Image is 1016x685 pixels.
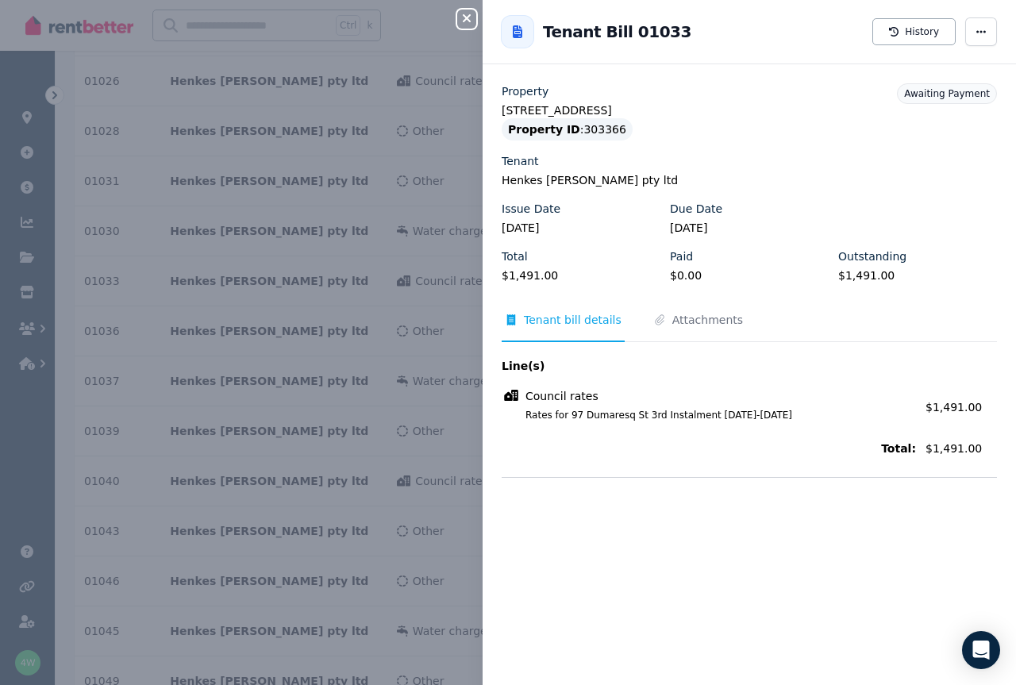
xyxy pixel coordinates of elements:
[904,88,990,99] span: Awaiting Payment
[524,312,622,328] span: Tenant bill details
[926,441,997,456] span: $1,491.00
[506,409,916,421] span: Rates for 97 Dumaresq St 3rd Instalment [DATE]-[DATE]
[543,21,691,43] h2: Tenant Bill 01033
[502,358,916,374] span: Line(s)
[502,267,660,283] legend: $1,491.00
[672,312,743,328] span: Attachments
[926,401,982,414] span: $1,491.00
[502,248,528,264] label: Total
[872,18,956,45] button: History
[670,220,829,236] legend: [DATE]
[962,631,1000,669] div: Open Intercom Messenger
[502,83,548,99] label: Property
[502,312,997,342] nav: Tabs
[508,121,580,137] span: Property ID
[502,172,997,188] legend: Henkes [PERSON_NAME] pty ltd
[838,248,906,264] label: Outstanding
[502,102,997,118] legend: [STREET_ADDRESS]
[670,201,722,217] label: Due Date
[502,118,633,140] div: : 303366
[670,248,693,264] label: Paid
[502,201,560,217] label: Issue Date
[502,220,660,236] legend: [DATE]
[502,153,539,169] label: Tenant
[838,267,997,283] legend: $1,491.00
[670,267,829,283] legend: $0.00
[525,388,598,404] span: Council rates
[502,441,916,456] span: Total:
